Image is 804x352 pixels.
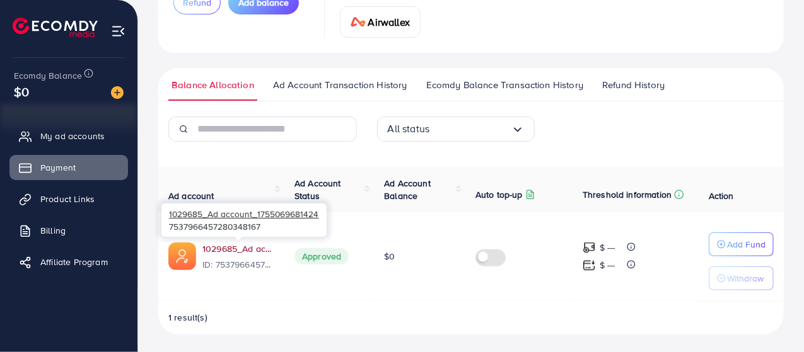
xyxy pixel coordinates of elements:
[377,116,535,142] div: Search for option
[111,86,124,99] img: image
[172,78,254,92] span: Balance Allocation
[368,14,410,30] span: Airwallex
[709,190,734,202] span: Action
[340,6,421,38] a: cardAirwallex
[727,271,764,286] p: Withdraw
[709,266,774,290] button: Withdraw
[709,232,774,256] button: Add Fund
[9,218,128,243] a: Billing
[161,203,327,237] div: 7537966457280348167
[273,78,407,92] span: Ad Account Transaction History
[388,119,430,139] span: All status
[384,250,395,263] span: $0
[384,177,431,202] span: Ad Account Balance
[13,18,98,37] img: logo
[727,237,766,252] p: Add Fund
[168,311,207,324] span: 1 result(s)
[111,24,125,38] img: menu
[750,295,795,343] iframe: Chat
[351,17,366,27] img: card
[40,224,66,237] span: Billing
[14,82,29,101] span: $0
[202,242,274,255] a: 1029685_Ad account_1755069681424
[9,155,128,180] a: Payment
[583,259,596,272] img: top-up amount
[429,119,511,139] input: Search for option
[583,241,596,254] img: top-up amount
[294,177,341,202] span: Ad Account Status
[9,249,128,275] a: Affiliate Program
[40,193,95,205] span: Product Links
[583,187,672,202] p: Threshold information
[40,161,76,174] span: Payment
[475,187,523,202] p: Auto top-up
[600,240,615,255] p: $ ---
[202,258,274,271] span: ID: 7537966457280348167
[426,78,583,92] span: Ecomdy Balance Transaction History
[168,190,214,202] span: Ad account
[40,130,105,142] span: My ad accounts
[40,256,108,268] span: Affiliate Program
[602,78,665,92] span: Refund History
[9,186,128,212] a: Product Links
[294,248,349,264] span: Approved
[169,208,318,220] span: 1029685_Ad account_1755069681424
[9,123,128,149] a: My ad accounts
[168,242,196,270] img: ic-ads-acc.e4c84228.svg
[600,258,615,273] p: $ ---
[14,69,82,82] span: Ecomdy Balance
